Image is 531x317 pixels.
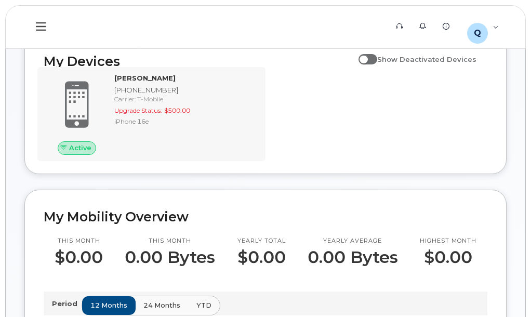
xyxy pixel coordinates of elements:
[125,237,215,245] p: This month
[237,248,286,267] p: $0.00
[55,248,103,267] p: $0.00
[44,54,353,69] h2: My Devices
[69,143,91,153] span: Active
[44,73,259,154] a: Active[PERSON_NAME][PHONE_NUMBER]Carrier: T-MobileUpgrade Status:$500.00iPhone 16e
[114,107,162,114] span: Upgrade Status:
[44,209,487,224] h2: My Mobility Overview
[164,107,190,114] span: $500.00
[460,17,506,37] div: QTF5226
[125,248,215,267] p: 0.00 Bytes
[420,237,476,245] p: Highest month
[359,49,367,58] input: Show Deactivated Devices
[377,55,476,63] span: Show Deactivated Devices
[114,95,255,103] div: Carrier: T-Mobile
[237,237,286,245] p: Yearly total
[474,27,481,39] span: Q
[420,248,476,267] p: $0.00
[52,299,82,309] p: Period
[196,300,211,310] span: YTD
[114,85,255,95] div: [PHONE_NUMBER]
[114,74,176,82] strong: [PERSON_NAME]
[308,237,398,245] p: Yearly average
[486,272,523,309] iframe: Messenger Launcher
[143,300,180,310] span: 24 months
[114,117,255,126] div: iPhone 16e
[55,237,103,245] p: This month
[308,248,398,267] p: 0.00 Bytes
